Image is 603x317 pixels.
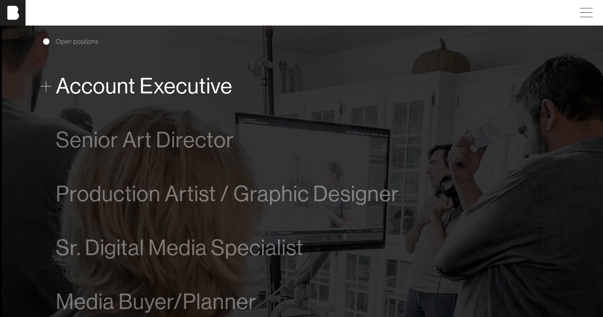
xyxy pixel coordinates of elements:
span: Senior Art Director [56,128,234,152]
span: Media Buyer/Planner [56,289,256,314]
span: Production Artist / Graphic Designer [56,182,399,206]
span: Sr. Digital Media Specialist [56,236,303,260]
span: Account Executive [56,74,233,98]
span: Open positions [56,37,99,46]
